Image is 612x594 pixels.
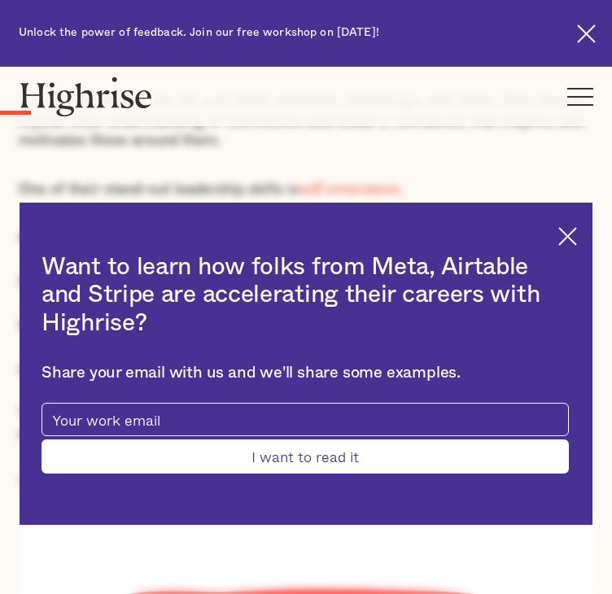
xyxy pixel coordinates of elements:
[558,227,577,246] img: Cross icon
[42,439,569,474] input: I want to read it
[577,24,596,43] img: Cross icon
[42,253,569,338] h2: Want to learn how folks from Meta, Airtable and Stripe are accelerating their careers with Highrise?
[42,403,569,436] input: Your work email
[42,403,569,474] form: current-ascender-blog-article-modal-form
[19,76,153,116] img: Highrise logo
[42,364,569,383] div: Share your email with us and we'll share some examples.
